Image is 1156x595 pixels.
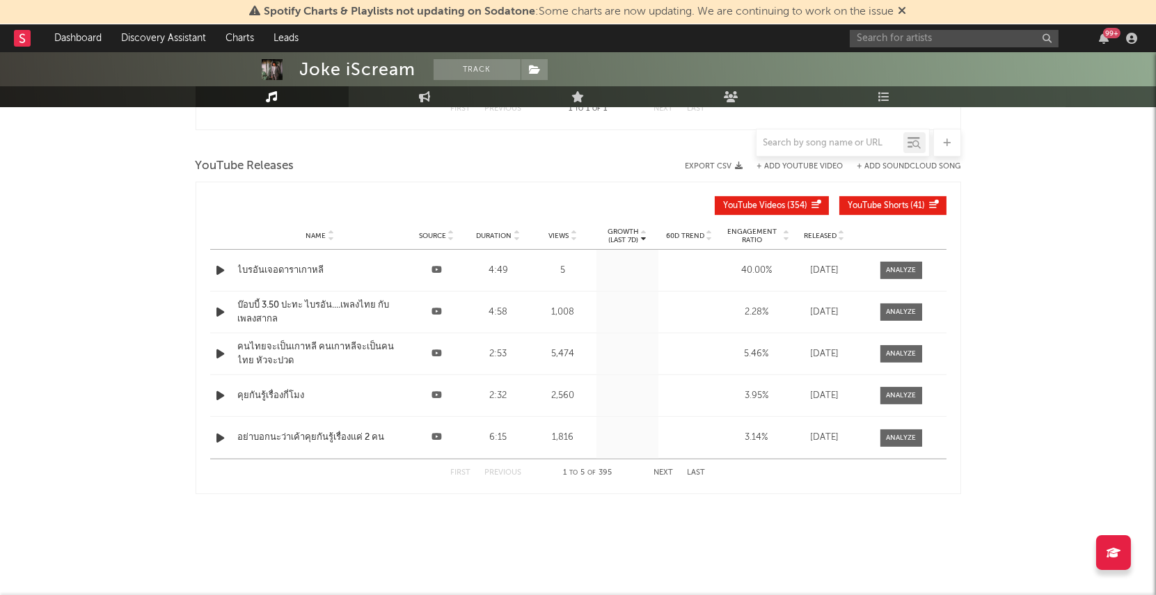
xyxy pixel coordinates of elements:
a: Leads [264,24,308,52]
div: 2.28 % [724,306,790,319]
span: of [588,470,596,476]
div: [DATE] [797,306,853,319]
div: 6:15 [471,431,526,445]
input: Search by song name or URL [757,138,903,149]
span: YouTube Videos [724,202,786,210]
div: 1 5 395 [550,465,626,482]
button: First [451,105,471,113]
span: Spotify Charts & Playlists not updating on Sodatone [264,6,536,17]
a: คนไทยจะเป็นเกาหลี คนเกาหลีจะเป็นคนไทย หัวจะปวด [238,340,402,367]
div: 4:58 [471,306,526,319]
div: 1,816 [532,431,593,445]
div: 3.95 % [724,389,790,403]
span: Released [804,232,837,240]
span: Duration [476,232,512,240]
button: YouTube Shorts(41) [839,196,947,215]
button: YouTube Videos(354) [715,196,829,215]
a: บ๊อบบี้ 3.50 ปะทะ ไบรอัน....เพลงไทย กับ เพลงสากล [238,299,402,326]
div: + Add YouTube Video [743,163,844,170]
span: 60D Trend [666,232,704,240]
button: + Add SoundCloud Song [857,163,961,170]
div: 2:53 [471,347,526,361]
span: Name [306,232,326,240]
div: [DATE] [797,431,853,445]
button: Previous [485,469,522,477]
button: 99+ [1099,33,1109,44]
span: to [575,106,583,112]
span: Engagement Ratio [724,228,782,244]
div: 1,008 [532,306,593,319]
a: คุยกันรู้เรื่องกี่โมง [238,389,402,403]
div: 40.00 % [724,264,790,278]
span: YouTube Shorts [848,202,909,210]
span: to [570,470,578,476]
div: [DATE] [797,389,853,403]
div: 1 1 1 [550,101,626,118]
div: 4:49 [471,264,526,278]
a: Dashboard [45,24,111,52]
div: [DATE] [797,264,853,278]
div: Joke iScream [300,59,416,80]
span: ( 354 ) [724,202,808,210]
button: Next [654,105,674,113]
button: Last [688,469,706,477]
p: (Last 7d) [608,236,639,244]
button: Last [688,105,706,113]
div: 2,560 [532,389,593,403]
span: : Some charts are now updating. We are continuing to work on the issue [264,6,894,17]
div: [DATE] [797,347,853,361]
a: Charts [216,24,264,52]
span: Dismiss [898,6,907,17]
p: Growth [608,228,639,236]
button: Export CSV [686,162,743,170]
div: 5,474 [532,347,593,361]
input: Search for artists [850,30,1059,47]
span: of [592,106,601,112]
button: First [451,469,471,477]
button: + Add YouTube Video [757,163,844,170]
button: Previous [485,105,522,113]
div: 5.46 % [724,347,790,361]
button: Next [654,469,674,477]
div: 2:32 [471,389,526,403]
div: 5 [532,264,593,278]
span: Views [548,232,569,240]
a: ไบรอันเจอดาราเกาหลี [238,264,402,278]
span: ( 41 ) [848,202,926,210]
div: 3.14 % [724,431,790,445]
a: อย่าบอกนะว่าเค้าคุยกันรู้เรื่องแค่ 2 คน [238,431,402,445]
button: + Add SoundCloud Song [844,163,961,170]
a: Discovery Assistant [111,24,216,52]
button: Track [434,59,521,80]
div: 99 + [1103,28,1121,38]
span: YouTube Releases [196,158,294,175]
span: Source [419,232,446,240]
